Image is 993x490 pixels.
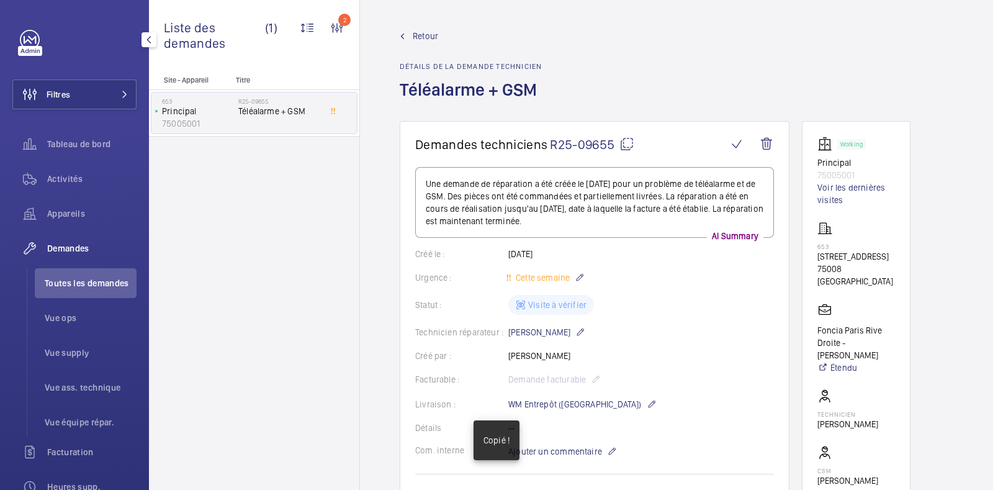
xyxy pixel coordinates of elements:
span: Demandes [47,242,137,255]
span: Demandes techniciens [415,137,547,152]
a: Voir les dernières visites [817,181,895,206]
p: Copié ! [483,434,510,447]
span: Vue ops [45,312,137,324]
span: Appareils [47,207,137,220]
img: elevator.svg [817,137,837,152]
p: 75005001 [162,117,233,130]
h2: R25-09655 [238,98,320,105]
a: Étendu [817,361,895,374]
p: [PERSON_NAME] [817,474,878,487]
p: 653 [817,243,895,250]
span: Tableau de bord [47,138,137,150]
h1: Téléalarme + GSM [400,78,544,121]
p: Principal [817,157,895,169]
span: Filtres [47,88,70,101]
p: 653 [162,98,233,105]
p: Working [840,142,863,147]
p: Foncia Paris Rive Droite - [PERSON_NAME] [817,324,895,361]
p: Site - Appareil [149,76,231,84]
span: Toutes les demandes [45,277,137,289]
h2: Détails de la demande technicien [400,62,544,71]
span: Vue supply [45,347,137,359]
p: [STREET_ADDRESS] [817,250,895,263]
p: Principal [162,105,233,117]
p: Technicien [817,411,878,418]
p: 75008 [GEOGRAPHIC_DATA] [817,263,895,288]
span: Activités [47,173,137,185]
span: Facturation [47,446,137,458]
span: Liste des demandes [164,20,265,51]
p: WM Entrepôt ([GEOGRAPHIC_DATA]) [508,397,657,412]
span: R25-09655 [550,137,634,152]
span: Vue ass. technique [45,381,137,394]
p: [PERSON_NAME] [508,325,585,340]
p: CSM [817,467,878,474]
p: AI Summary [707,230,763,242]
span: Téléalarme + GSM [238,105,320,117]
span: Cette semaine [513,273,570,283]
p: 75005001 [817,169,895,181]
span: Ajouter un commentaire [508,445,602,458]
p: Une demande de réparation a été créée le [DATE] pour un problème de téléalarme et de GSM. Des piè... [426,178,763,227]
p: [PERSON_NAME] [817,418,878,430]
span: Vue équipe répar. [45,416,137,429]
span: Retour [413,30,438,42]
p: Titre [236,76,318,84]
button: Filtres [12,79,137,109]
